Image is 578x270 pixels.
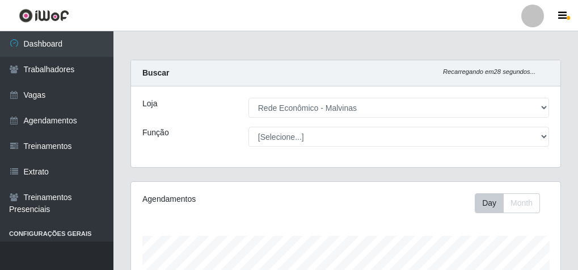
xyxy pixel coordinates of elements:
div: Agendamentos [142,193,302,205]
label: Função [142,127,169,139]
div: Toolbar with button groups [475,193,549,213]
div: First group [475,193,540,213]
button: Month [503,193,540,213]
label: Loja [142,98,157,110]
i: Recarregando em 28 segundos... [443,68,535,75]
strong: Buscar [142,68,169,77]
button: Day [475,193,504,213]
img: CoreUI Logo [19,9,69,23]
